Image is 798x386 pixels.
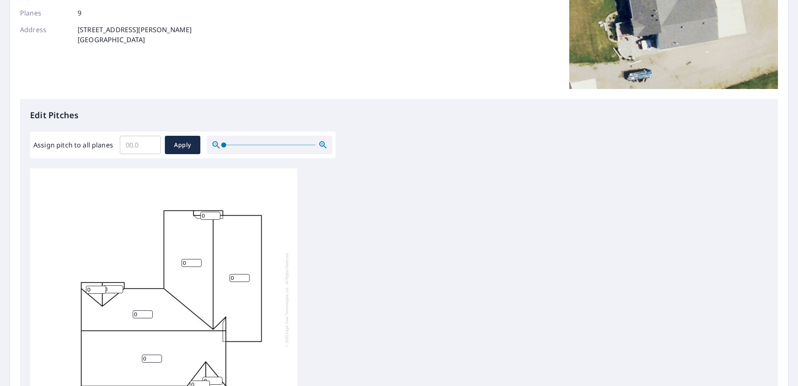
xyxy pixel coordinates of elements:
p: [STREET_ADDRESS][PERSON_NAME] [GEOGRAPHIC_DATA] [78,25,192,45]
button: Apply [165,136,200,154]
p: Planes [20,8,70,18]
p: 9 [78,8,81,18]
input: 00.0 [120,133,161,157]
p: Edit Pitches [30,109,768,122]
p: Address [20,25,70,45]
span: Apply [172,140,194,150]
label: Assign pitch to all planes [33,140,113,150]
